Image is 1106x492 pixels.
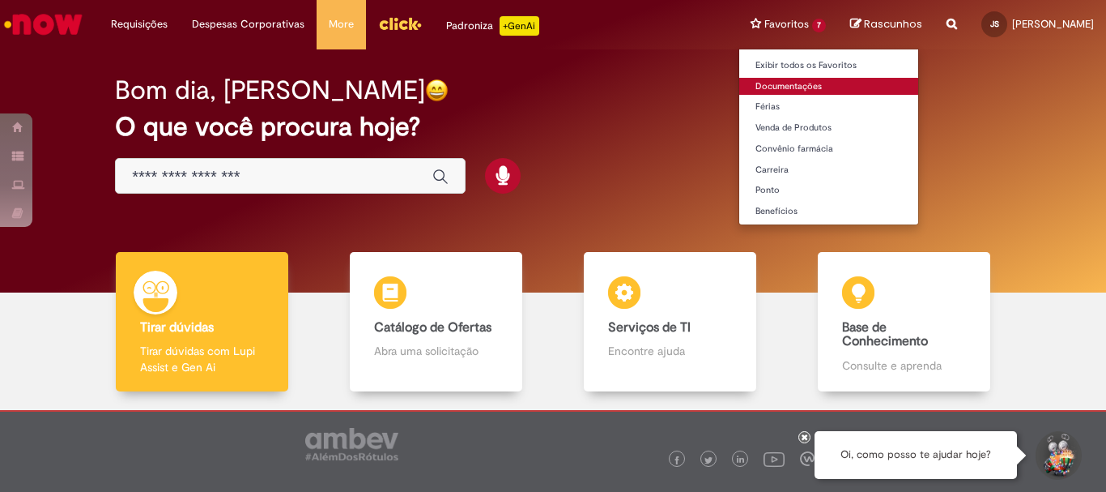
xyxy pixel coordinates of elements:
[1012,17,1094,31] span: [PERSON_NAME]
[764,16,809,32] span: Favoritos
[673,456,681,464] img: logo_footer_facebook.png
[115,113,991,141] h2: O que você procura hoje?
[738,49,919,225] ul: Favoritos
[608,343,731,359] p: Encontre ajuda
[739,57,918,75] a: Exibir todos os Favoritos
[85,252,319,392] a: Tirar dúvidas Tirar dúvidas com Lupi Assist e Gen Ai
[739,78,918,96] a: Documentações
[739,182,918,199] a: Ponto
[111,16,168,32] span: Requisições
[787,252,1021,392] a: Base de Conhecimento Consulte e aprenda
[374,343,497,359] p: Abra uma solicitação
[739,161,918,179] a: Carreira
[140,319,214,336] b: Tirar dúvidas
[815,431,1017,479] div: Oi, como posso te ajudar hoje?
[739,140,918,158] a: Convênio farmácia
[425,79,449,102] img: happy-face.png
[704,456,713,464] img: logo_footer_twitter.png
[739,119,918,137] a: Venda de Produtos
[329,16,354,32] span: More
[115,76,425,105] h2: Bom dia, [PERSON_NAME]
[812,19,826,32] span: 7
[800,451,815,466] img: logo_footer_workplace.png
[850,17,922,32] a: Rascunhos
[842,357,965,374] p: Consulte e aprenda
[1033,431,1082,480] button: Iniciar Conversa de Suporte
[739,203,918,220] a: Benefícios
[500,16,539,36] p: +GenAi
[842,319,928,350] b: Base de Conhecimento
[990,19,999,29] span: JS
[446,16,539,36] div: Padroniza
[374,319,491,336] b: Catálogo de Ofertas
[2,8,85,41] img: ServiceNow
[305,428,398,460] img: logo_footer_ambev_rotulo_gray.png
[192,16,304,32] span: Despesas Corporativas
[737,456,745,465] img: logo_footer_linkedin.png
[764,448,785,469] img: logo_footer_youtube.png
[553,252,787,392] a: Serviços de TI Encontre ajuda
[739,98,918,116] a: Férias
[378,11,422,36] img: click_logo_yellow_360x200.png
[319,252,553,392] a: Catálogo de Ofertas Abra uma solicitação
[140,343,263,375] p: Tirar dúvidas com Lupi Assist e Gen Ai
[608,319,691,336] b: Serviços de TI
[864,16,922,32] span: Rascunhos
